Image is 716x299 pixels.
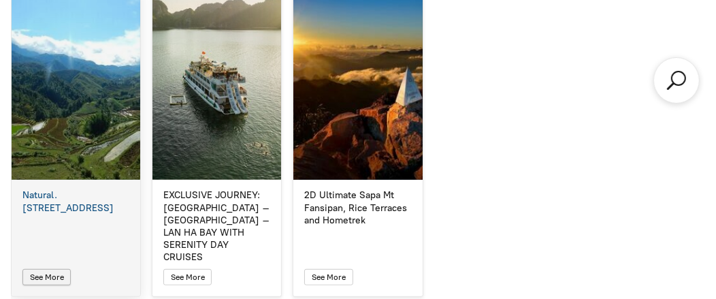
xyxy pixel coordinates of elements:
[304,189,411,227] div: 2D Ultimate Sapa Mt Fansipan, Rice Terraces and Hometrek
[22,189,129,214] div: Natural. [STREET_ADDRESS]
[293,189,422,227] a: 2D Ultimate Sapa Mt Fansipan, Rice Terraces and Hometrek
[664,68,689,93] a: Search products
[171,272,205,282] span: See More
[163,269,212,285] button: See More
[22,269,71,285] button: See More
[304,269,353,285] button: See More
[163,189,270,264] div: EXCLUSIVE JOURNEY: [GEOGRAPHIC_DATA] – [GEOGRAPHIC_DATA] – LAN HA BAY WITH SERENITY DAY CRUISES
[312,272,346,282] span: See More
[152,189,281,264] a: EXCLUSIVE JOURNEY: [GEOGRAPHIC_DATA] – [GEOGRAPHIC_DATA] – LAN HA BAY WITH SERENITY DAY CRUISES
[12,189,140,214] a: Natural. [STREET_ADDRESS]
[30,272,64,282] span: See More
